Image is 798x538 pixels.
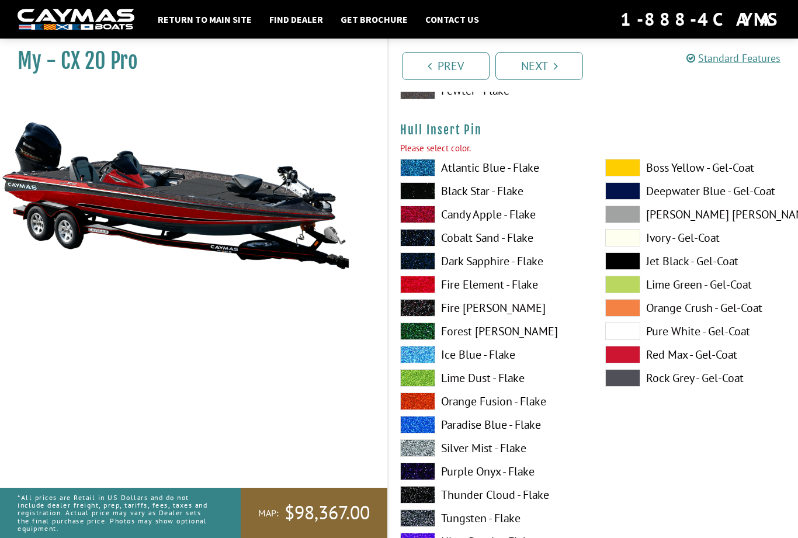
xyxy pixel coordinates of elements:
[605,229,787,247] label: Ivory - Gel-Coat
[400,159,582,176] label: Atlantic Blue - Flake
[605,369,787,387] label: Rock Grey - Gel-Coat
[605,322,787,340] label: Pure White - Gel-Coat
[419,12,485,27] a: Contact Us
[620,6,780,32] div: 1-888-4CAYMAS
[400,463,582,480] label: Purple Onyx - Flake
[605,252,787,270] label: Jet Black - Gel-Coat
[400,393,582,410] label: Orange Fusion - Flake
[400,346,582,363] label: Ice Blue - Flake
[241,488,387,538] a: MAP:$98,367.00
[400,509,582,527] label: Tungsten - Flake
[400,206,582,223] label: Candy Apple - Flake
[18,9,134,30] img: white-logo-c9c8dbefe5ff5ceceb0f0178aa75bf4bb51f6bca0971e226c86eb53dfe498488.png
[605,299,787,317] label: Orange Crush - Gel-Coat
[152,12,258,27] a: Return to main site
[400,142,786,155] div: Please select color.
[605,206,787,223] label: [PERSON_NAME] [PERSON_NAME] - Gel-Coat
[605,159,787,176] label: Boss Yellow - Gel-Coat
[258,507,279,519] span: MAP:
[400,439,582,457] label: Silver Mist - Flake
[402,52,490,80] a: Prev
[400,123,786,137] h4: Hull Insert Pin
[495,52,583,80] a: Next
[400,322,582,340] label: Forest [PERSON_NAME]
[686,51,780,65] a: Standard Features
[18,48,358,74] h1: My - CX 20 Pro
[400,229,582,247] label: Cobalt Sand - Flake
[400,252,582,270] label: Dark Sapphire - Flake
[400,276,582,293] label: Fire Element - Flake
[400,416,582,433] label: Paradise Blue - Flake
[400,369,582,387] label: Lime Dust - Flake
[605,182,787,200] label: Deepwater Blue - Gel-Coat
[335,12,414,27] a: Get Brochure
[400,486,582,504] label: Thunder Cloud - Flake
[284,501,370,525] span: $98,367.00
[18,488,214,538] p: *All prices are Retail in US Dollars and do not include dealer freight, prep, tariffs, fees, taxe...
[400,182,582,200] label: Black Star - Flake
[605,346,787,363] label: Red Max - Gel-Coat
[399,50,798,80] ul: Pagination
[400,299,582,317] label: Fire [PERSON_NAME]
[605,276,787,293] label: Lime Green - Gel-Coat
[263,12,329,27] a: Find Dealer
